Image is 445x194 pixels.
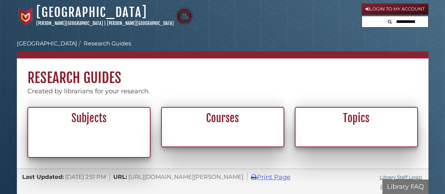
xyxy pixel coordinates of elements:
[388,19,392,24] i: Search
[27,87,150,95] span: Created by librarians for your research.
[84,40,131,47] a: Research Guides
[166,112,280,125] h2: Courses
[380,174,422,180] a: Library Staff Login
[17,39,428,58] nav: breadcrumb
[17,58,428,87] h1: Research Guides
[386,16,394,26] button: Search
[17,7,34,25] img: Calvin University
[36,20,103,26] a: [PERSON_NAME][GEOGRAPHIC_DATA]
[251,174,257,180] i: Print Page
[299,112,413,125] h2: Topics
[176,7,193,25] img: Calvin Theological Seminary
[22,173,64,180] span: Last Updated:
[104,20,106,26] span: |
[128,173,243,180] span: [URL][DOMAIN_NAME][PERSON_NAME]
[107,20,174,26] a: [PERSON_NAME][GEOGRAPHIC_DATA]
[380,184,422,189] a: Report a problem.
[32,112,146,125] h2: Subjects
[17,40,77,47] a: [GEOGRAPHIC_DATA]
[382,180,428,194] button: Library FAQ
[36,5,147,20] a: [GEOGRAPHIC_DATA]
[251,173,291,181] a: Print Page
[362,4,428,15] a: Login to My Account
[113,173,127,180] span: URL:
[65,173,106,180] span: [DATE] 2:51 PM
